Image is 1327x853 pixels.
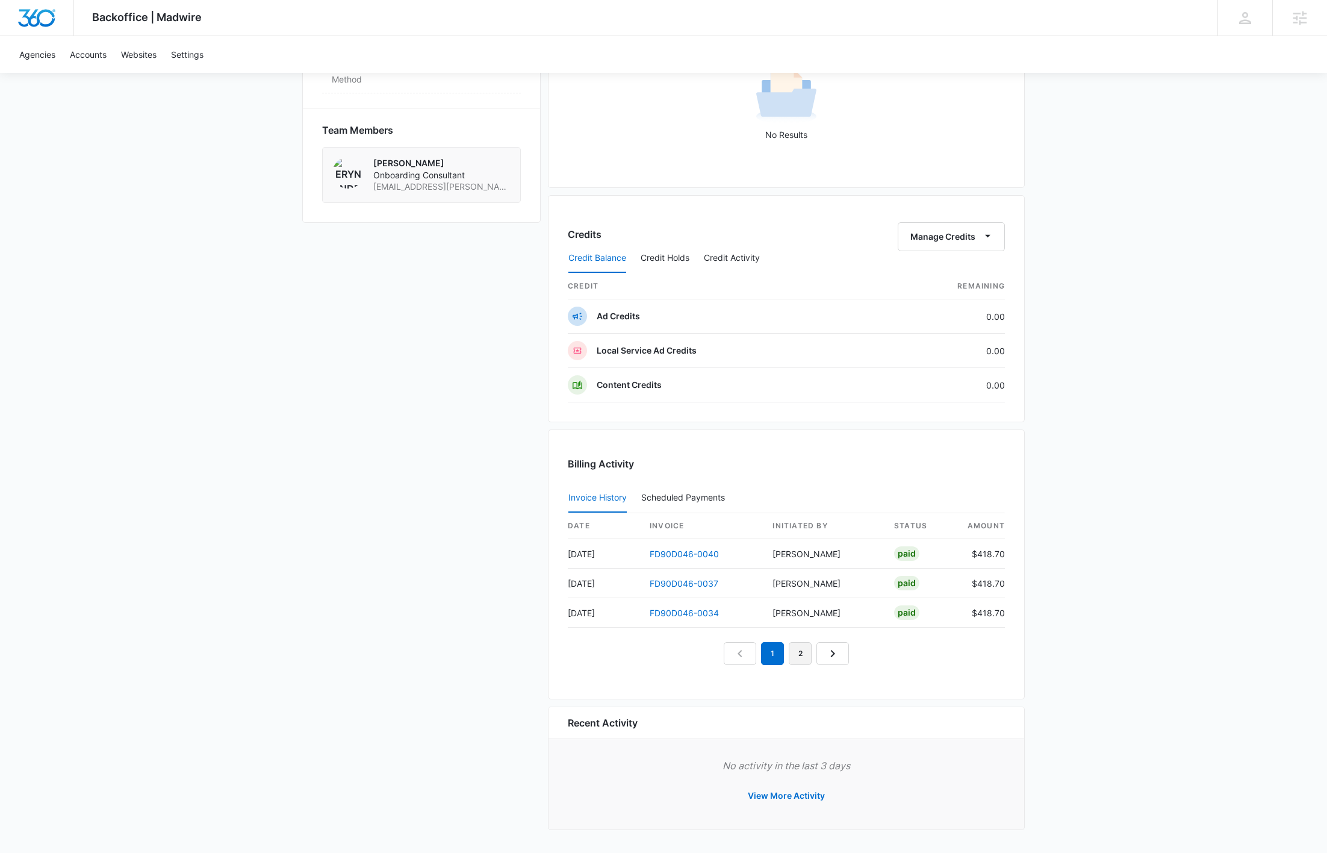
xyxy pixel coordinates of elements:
td: $418.70 [957,539,1005,569]
div: Paid [894,546,919,561]
td: $418.70 [957,569,1005,598]
td: 0.00 [877,334,1005,368]
th: Initiated By [763,513,884,539]
span: [EMAIL_ADDRESS][PERSON_NAME][DOMAIN_NAME] [373,181,511,193]
button: Invoice History [568,484,627,513]
a: FD90D046-0034 [650,608,719,618]
td: [DATE] [568,598,640,628]
a: Accounts [63,36,114,73]
img: No Results [756,65,816,125]
p: No Results [568,128,1004,141]
td: $418.70 [957,598,1005,628]
h3: Credits [568,227,601,242]
p: No activity in the last 3 days [568,758,1005,773]
td: 0.00 [877,299,1005,334]
h3: Billing Activity [568,457,1005,471]
p: [PERSON_NAME] [373,157,511,169]
th: status [884,513,957,539]
a: FD90D046-0040 [650,549,719,559]
button: Manage Credits [898,222,1005,251]
p: Local Service Ad Credits [597,345,697,357]
div: Collection MethodCharge Automatically [322,53,521,93]
a: Next Page [816,642,849,665]
th: amount [957,513,1005,539]
p: Content Credits [597,379,662,391]
td: [DATE] [568,569,640,598]
span: Onboarding Consultant [373,169,511,181]
td: [PERSON_NAME] [763,569,884,598]
td: [DATE] [568,539,640,569]
p: Ad Credits [597,310,640,322]
td: [PERSON_NAME] [763,598,884,628]
th: credit [568,273,877,299]
em: 1 [761,642,784,665]
td: [PERSON_NAME] [763,539,884,569]
a: Settings [164,36,211,73]
div: Paid [894,576,919,590]
button: View More Activity [736,781,837,810]
span: Team Members [322,123,393,137]
button: Credit Activity [704,244,760,273]
th: Remaining [877,273,1005,299]
a: FD90D046-0037 [650,578,718,589]
h6: Recent Activity [568,716,638,730]
nav: Pagination [724,642,849,665]
span: Backoffice | Madwire [92,11,202,23]
button: Credit Balance [568,244,626,273]
td: 0.00 [877,368,1005,402]
button: Credit Holds [641,244,689,273]
a: Agencies [12,36,63,73]
img: Eryn Anderson [332,157,364,189]
th: date [568,513,640,539]
dt: Collection Method [332,60,380,86]
div: Scheduled Payments [641,493,730,502]
a: Websites [114,36,164,73]
th: invoice [640,513,763,539]
a: Page 2 [789,642,812,665]
div: Paid [894,605,919,620]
